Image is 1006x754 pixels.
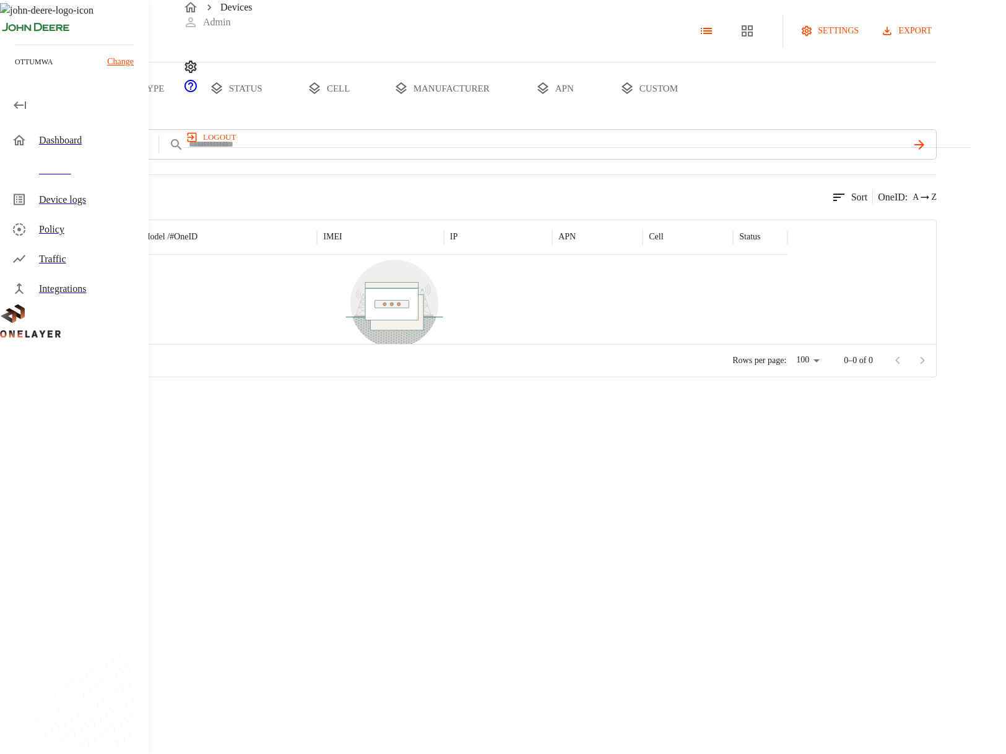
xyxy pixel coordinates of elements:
[183,127,241,147] button: logout
[844,354,873,367] p: 0–0 of 0
[170,232,197,241] span: # OneID
[203,15,230,30] p: Admin
[183,85,198,95] a: onelayer-support
[183,85,198,95] span: Support Portal
[851,190,868,205] p: Sort
[558,231,576,243] p: APN
[649,231,663,243] p: Cell
[183,127,971,147] a: logout
[931,191,937,203] span: Z
[142,231,197,243] p: Model /
[323,231,342,243] p: IMEI
[878,190,908,205] p: OneID :
[732,354,786,367] p: Rows per page:
[739,231,760,243] p: Status
[450,231,457,243] p: IP
[791,351,824,369] div: 100
[913,191,919,203] span: A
